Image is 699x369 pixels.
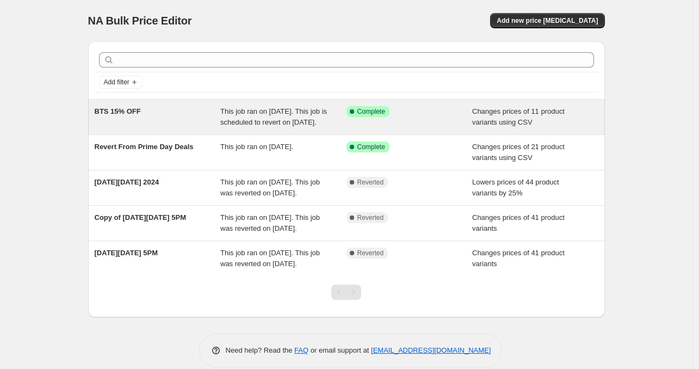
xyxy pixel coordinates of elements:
span: Need help? Read the [226,346,295,354]
span: NA Bulk Price Editor [88,15,192,27]
nav: Pagination [331,285,361,300]
span: This job ran on [DATE]. This job is scheduled to revert on [DATE]. [220,107,327,126]
span: Complete [357,107,385,116]
span: This job ran on [DATE]. This job was reverted on [DATE]. [220,213,320,232]
span: Changes prices of 41 product variants [472,249,565,268]
span: Copy of [DATE][DATE] 5PM [95,213,187,222]
button: Add new price [MEDICAL_DATA] [490,13,604,28]
span: This job ran on [DATE]. [220,143,293,151]
span: Add new price [MEDICAL_DATA] [497,16,598,25]
a: FAQ [294,346,308,354]
span: This job ran on [DATE]. This job was reverted on [DATE]. [220,178,320,197]
a: [EMAIL_ADDRESS][DOMAIN_NAME] [371,346,491,354]
span: Changes prices of 11 product variants using CSV [472,107,565,126]
span: Complete [357,143,385,151]
span: [DATE][DATE] 2024 [95,178,159,186]
span: Changes prices of 41 product variants [472,213,565,232]
span: This job ran on [DATE]. This job was reverted on [DATE]. [220,249,320,268]
span: Changes prices of 21 product variants using CSV [472,143,565,162]
span: Reverted [357,213,384,222]
span: Reverted [357,178,384,187]
span: BTS 15% OFF [95,107,141,115]
span: Add filter [104,78,129,87]
span: Revert From Prime Day Deals [95,143,194,151]
button: Add filter [99,76,143,89]
span: [DATE][DATE] 5PM [95,249,158,257]
span: Reverted [357,249,384,257]
span: Lowers prices of 44 product variants by 25% [472,178,559,197]
span: or email support at [308,346,371,354]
